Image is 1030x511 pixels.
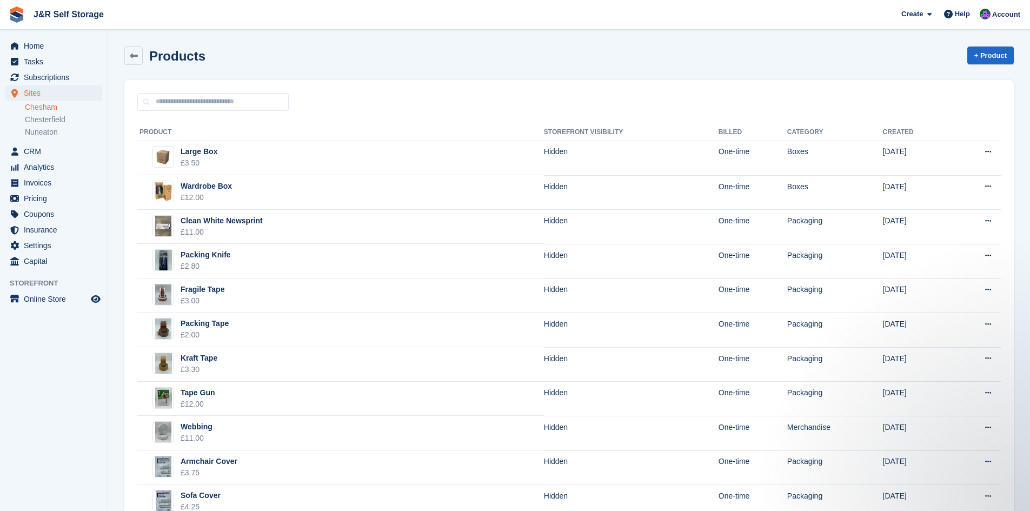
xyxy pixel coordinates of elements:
[5,291,102,307] a: menu
[137,124,544,141] th: Product
[883,124,951,141] th: Created
[5,85,102,101] a: menu
[544,141,719,175] td: Hidden
[883,210,951,244] td: [DATE]
[719,124,787,141] th: Billed
[980,9,991,19] img: Jordan Mahmood
[25,127,102,137] a: Nuneaton
[24,160,89,175] span: Analytics
[29,5,108,23] a: J&R Self Storage
[5,54,102,69] a: menu
[181,433,212,444] div: £11.00
[544,124,719,141] th: Storefront visibility
[155,249,172,271] img: Utility-Knife-1920w.webp
[719,175,787,210] td: One-time
[955,9,970,19] span: Help
[719,313,787,348] td: One-time
[5,70,102,85] a: menu
[155,421,171,443] img: Webbing.webp
[883,278,951,313] td: [DATE]
[24,38,89,54] span: Home
[89,293,102,306] a: Preview store
[181,249,231,261] div: Packing Knife
[787,278,883,313] td: Packaging
[181,353,217,364] div: Kraft Tape
[787,141,883,175] td: Boxes
[883,416,951,450] td: [DATE]
[544,210,719,244] td: Hidden
[883,175,951,210] td: [DATE]
[181,421,212,433] div: Webbing
[787,347,883,382] td: Packaging
[544,450,719,485] td: Hidden
[181,399,215,410] div: £12.00
[992,9,1020,20] span: Account
[719,382,787,416] td: One-time
[181,364,217,375] div: £3.30
[719,450,787,485] td: One-time
[181,467,237,479] div: £3.75
[787,244,883,278] td: Packaging
[544,382,719,416] td: Hidden
[787,382,883,416] td: Packaging
[5,175,102,190] a: menu
[24,191,89,206] span: Pricing
[155,456,171,477] img: Armchair+Cover-1920w.webp
[719,244,787,278] td: One-time
[544,416,719,450] td: Hidden
[155,284,171,306] img: Fragile+Tape-1920w.webp
[5,207,102,222] a: menu
[883,382,951,416] td: [DATE]
[719,278,787,313] td: One-time
[544,175,719,210] td: Hidden
[10,278,108,289] span: Storefront
[544,347,719,382] td: Hidden
[5,191,102,206] a: menu
[24,175,89,190] span: Invoices
[181,387,215,399] div: Tape Gun
[787,416,883,450] td: Merchandise
[155,353,172,374] img: Kraft-Tape-1920w.webp
[24,238,89,253] span: Settings
[24,291,89,307] span: Online Store
[181,192,232,203] div: £12.00
[544,278,719,313] td: Hidden
[149,49,205,63] h2: Products
[181,181,232,192] div: Wardrobe Box
[5,144,102,159] a: menu
[181,227,263,238] div: £11.00
[5,160,102,175] a: menu
[153,149,174,165] img: Large%20carton.jpg
[9,6,25,23] img: stora-icon-8386f47178a22dfd0bd8f6a31ec36ba5ce8667c1dd55bd0f319d3a0aa187defe.svg
[719,416,787,450] td: One-time
[883,347,951,382] td: [DATE]
[719,347,787,382] td: One-time
[24,207,89,222] span: Coupons
[5,38,102,54] a: menu
[181,261,231,272] div: £2.80
[181,318,229,329] div: Packing Tape
[5,254,102,269] a: menu
[787,313,883,348] td: Packaging
[181,157,217,169] div: £3.50
[181,146,217,157] div: Large Box
[5,238,102,253] a: menu
[181,215,263,227] div: Clean White Newsprint
[883,244,951,278] td: [DATE]
[181,329,229,341] div: £2.00
[883,141,951,175] td: [DATE]
[181,284,224,295] div: Fragile Tape
[24,54,89,69] span: Tasks
[24,85,89,101] span: Sites
[883,450,951,485] td: [DATE]
[544,313,719,348] td: Hidden
[544,244,719,278] td: Hidden
[719,210,787,244] td: One-time
[153,181,174,202] img: wardrobe_box.jpg
[787,450,883,485] td: Packaging
[787,210,883,244] td: Packaging
[901,9,923,19] span: Create
[883,313,951,348] td: [DATE]
[181,490,221,501] div: Sofa Cover
[25,115,102,125] a: Chesterfield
